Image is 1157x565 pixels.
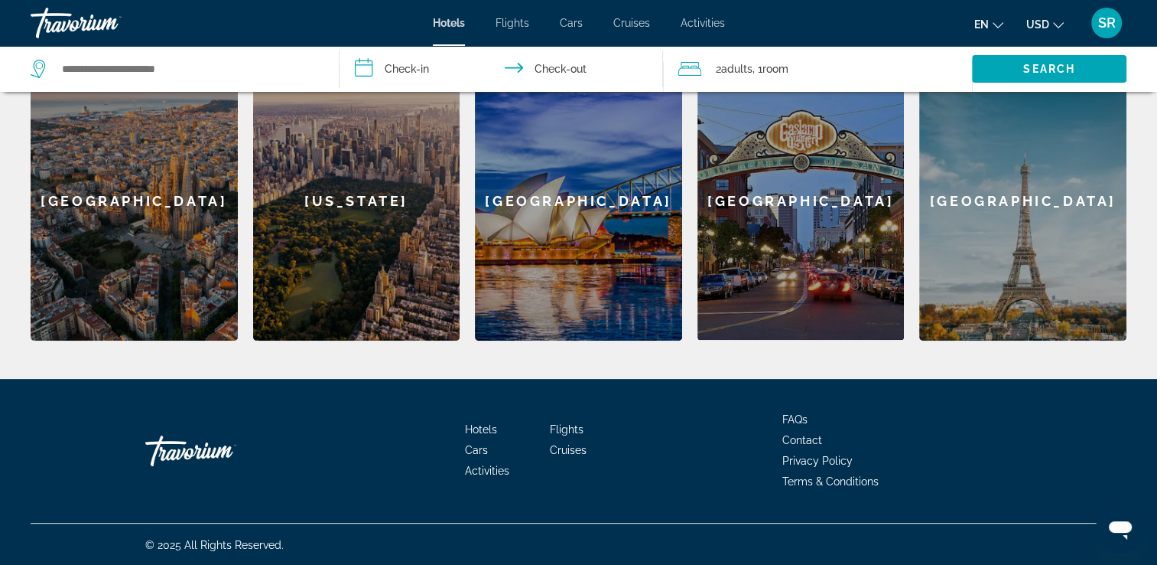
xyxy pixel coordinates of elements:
button: Travelers: 2 adults, 0 children [663,46,972,92]
a: Activities [465,465,509,477]
span: Room [762,63,788,75]
a: [US_STATE] [253,62,460,341]
a: Contact [782,434,822,446]
a: Cars [465,444,488,456]
span: en [974,18,989,31]
button: Change currency [1026,13,1064,35]
button: User Menu [1087,7,1126,39]
a: Flights [550,423,583,436]
iframe: Bouton de lancement de la fenêtre de messagerie [1096,504,1145,553]
a: [GEOGRAPHIC_DATA] [31,62,238,341]
button: Change language [974,13,1003,35]
span: © 2025 All Rights Reserved. [145,539,284,551]
a: Travorium [145,428,298,474]
span: Search [1023,63,1075,75]
a: Cruises [550,444,587,456]
a: [GEOGRAPHIC_DATA] [475,62,682,341]
span: 2 [715,58,752,80]
a: Activities [681,17,725,29]
span: Adults [720,63,752,75]
a: Cruises [613,17,650,29]
span: , 1 [752,58,788,80]
span: SR [1098,15,1116,31]
span: USD [1026,18,1049,31]
a: Flights [496,17,529,29]
a: Terms & Conditions [782,475,879,488]
a: Privacy Policy [782,455,853,467]
a: Hotels [465,423,497,436]
a: Travorium [31,3,184,43]
a: [GEOGRAPHIC_DATA] [697,62,905,341]
a: Hotels [433,17,465,29]
button: Check in and out dates [340,46,664,92]
a: Cars [560,17,583,29]
a: FAQs [782,413,808,426]
a: [GEOGRAPHIC_DATA] [919,62,1126,341]
button: Search [972,55,1126,83]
